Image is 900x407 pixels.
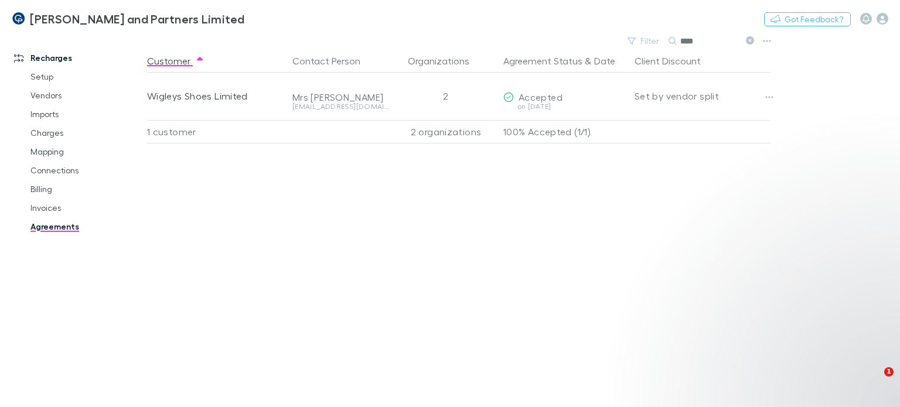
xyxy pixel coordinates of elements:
[19,199,154,217] a: Invoices
[292,49,374,73] button: Contact Person
[503,121,625,143] p: 100% Accepted (1/1)
[30,12,245,26] h3: [PERSON_NAME] and Partners Limited
[292,103,388,110] div: [EMAIL_ADDRESS][DOMAIN_NAME]
[19,86,154,105] a: Vendors
[5,5,252,33] a: [PERSON_NAME] and Partners Limited
[393,120,499,143] div: 2 organizations
[503,49,582,73] button: Agreement Status
[503,103,625,110] div: on [DATE]
[594,49,615,73] button: Date
[292,91,388,103] div: Mrs [PERSON_NAME]
[147,73,283,119] div: Wigleys Shoes Limited
[622,34,666,48] button: Filter
[19,105,154,124] a: Imports
[19,124,154,142] a: Charges
[503,49,625,73] div: &
[860,367,888,395] iframe: Intercom live chat
[764,12,851,26] button: Got Feedback?
[519,91,562,102] span: Accepted
[19,217,154,236] a: Agreements
[12,12,25,26] img: Coates and Partners Limited's Logo
[408,49,483,73] button: Organizations
[884,367,894,377] span: 1
[2,49,154,67] a: Recharges
[19,142,154,161] a: Mapping
[635,73,771,119] div: Set by vendor split
[147,49,204,73] button: Customer
[19,161,154,180] a: Connections
[19,180,154,199] a: Billing
[393,73,499,119] div: 2
[635,49,715,73] button: Client Discount
[147,120,288,143] div: 1 customer
[19,67,154,86] a: Setup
